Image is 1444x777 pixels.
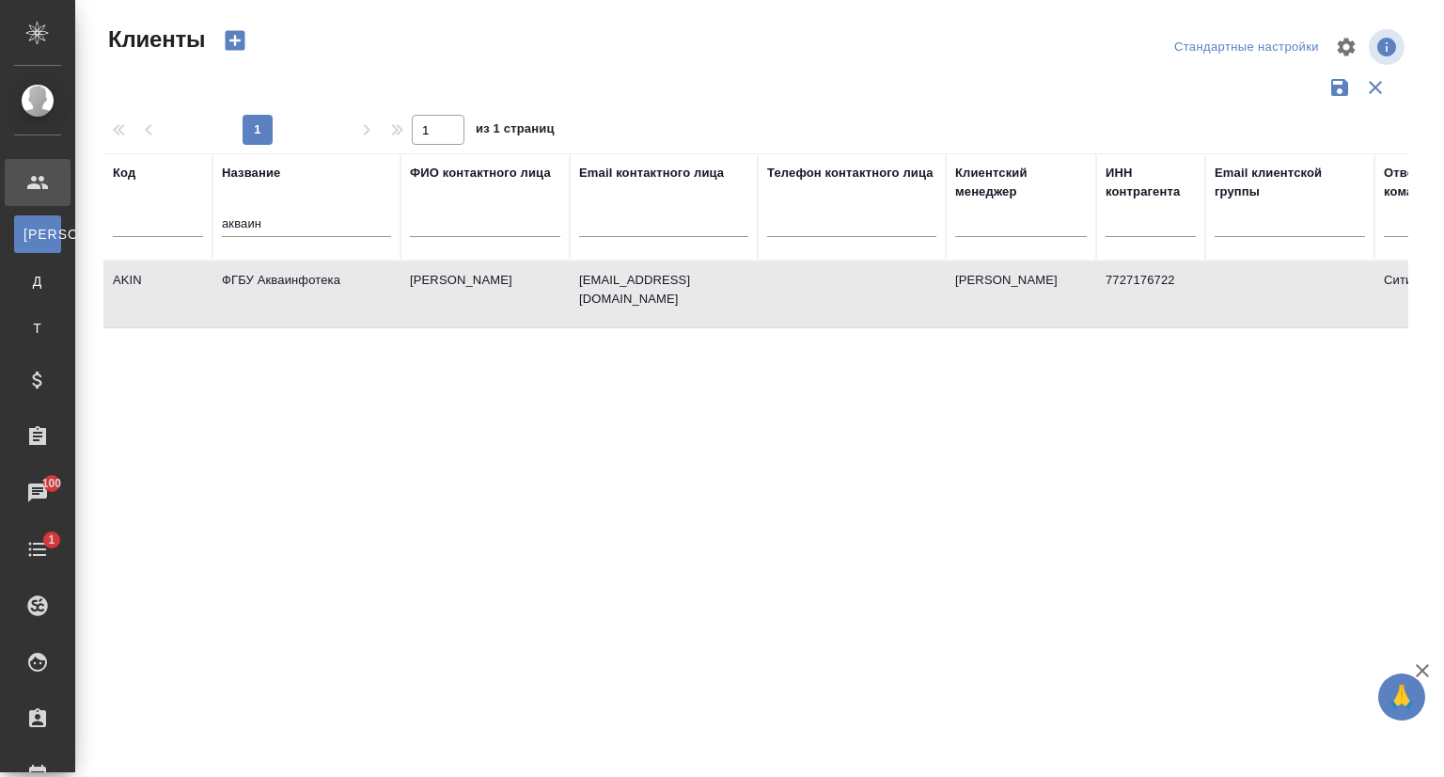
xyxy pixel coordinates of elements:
div: Код [113,164,135,182]
button: Сохранить фильтры [1322,70,1358,105]
div: Email клиентской группы [1215,164,1365,201]
button: 🙏 [1378,674,1425,721]
span: из 1 страниц [476,118,555,145]
div: ФИО контактного лица [410,164,551,182]
span: Клиенты [103,24,205,55]
button: Создать [212,24,258,56]
a: [PERSON_NAME] [14,215,61,253]
div: Название [222,164,280,182]
td: 7727176722 [1096,262,1205,327]
div: Телефон контактного лица [767,164,934,182]
td: ФГБУ Акваинфотека [212,262,400,327]
span: Т [24,319,52,338]
div: split button [1169,33,1324,62]
a: 100 [5,469,71,516]
p: [EMAIL_ADDRESS][DOMAIN_NAME] [579,271,748,309]
span: [PERSON_NAME] [24,225,52,244]
td: [PERSON_NAME] [400,262,570,327]
span: 🙏 [1386,677,1418,717]
div: Email контактного лица [579,164,724,182]
span: 1 [37,531,66,549]
span: Д [24,272,52,291]
a: Д [14,262,61,300]
td: [PERSON_NAME] [946,262,1096,327]
span: Настроить таблицу [1324,24,1369,70]
a: 1 [5,526,71,573]
button: Сбросить фильтры [1358,70,1393,105]
span: Посмотреть информацию [1369,29,1408,65]
div: Клиентский менеджер [955,164,1087,201]
span: 100 [31,474,73,493]
a: Т [14,309,61,347]
div: ИНН контрагента [1106,164,1196,201]
td: AKIN [103,262,212,327]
